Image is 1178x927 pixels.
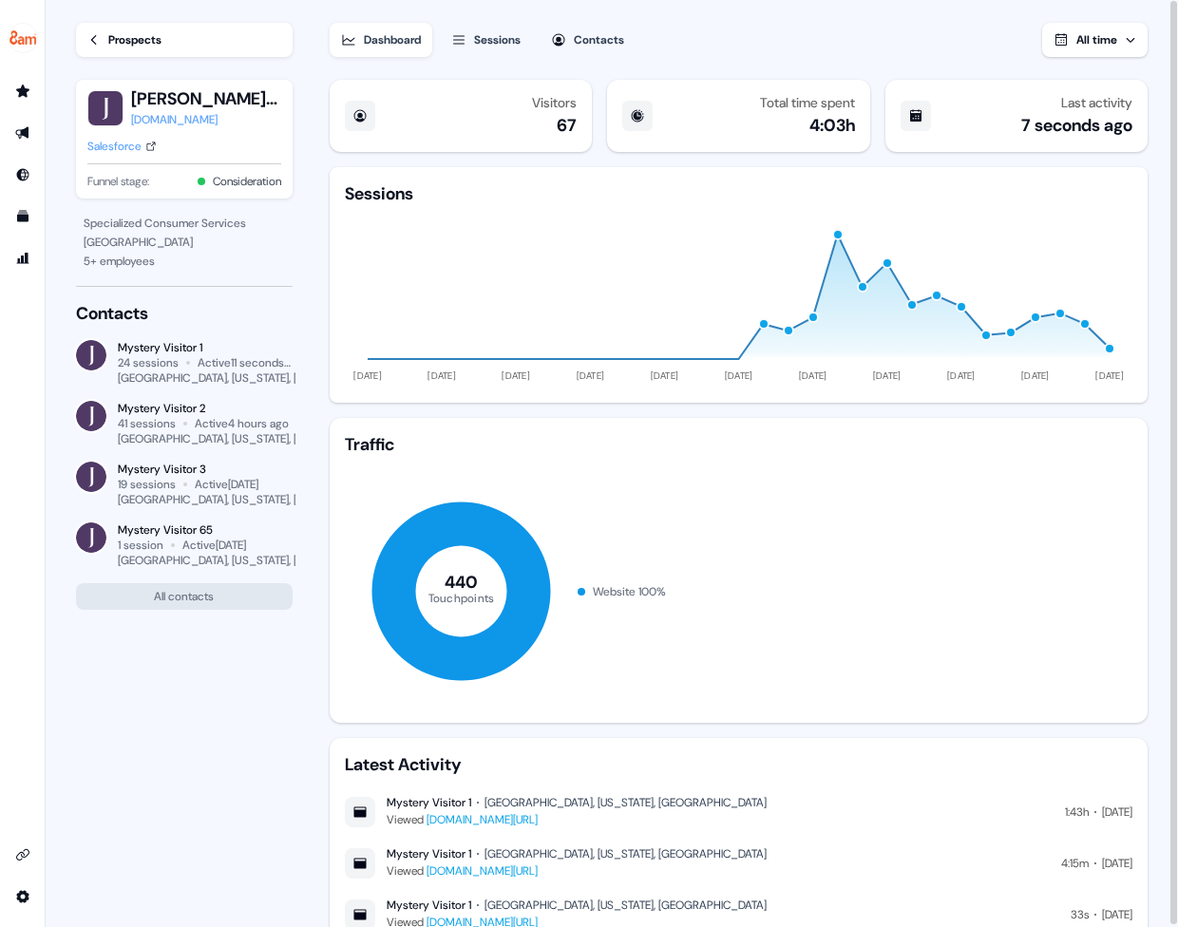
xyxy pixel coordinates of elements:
[8,76,38,106] a: Go to prospects
[725,369,753,382] tspan: [DATE]
[76,302,293,325] div: Contacts
[84,214,285,233] div: Specialized Consumer Services
[387,810,767,829] div: Viewed
[118,370,403,386] div: [GEOGRAPHIC_DATA], [US_STATE], [GEOGRAPHIC_DATA]
[387,898,471,913] div: Mystery Visitor 1
[108,30,161,49] div: Prospects
[540,23,636,57] button: Contacts
[593,582,666,601] div: Website 100 %
[387,795,471,810] div: Mystery Visitor 1
[1065,803,1089,822] div: 1:43h
[1061,95,1132,110] div: Last activity
[1061,854,1089,873] div: 4:15m
[760,95,855,110] div: Total time spent
[182,538,246,553] div: Active [DATE]
[484,795,767,810] div: [GEOGRAPHIC_DATA], [US_STATE], [GEOGRAPHIC_DATA]
[1076,32,1117,47] span: All time
[8,160,38,190] a: Go to Inbound
[118,401,293,416] div: Mystery Visitor 2
[364,30,421,49] div: Dashboard
[345,433,1132,456] div: Traffic
[651,369,679,382] tspan: [DATE]
[387,846,471,861] div: Mystery Visitor 1
[345,182,413,205] div: Sessions
[76,23,293,57] a: Prospects
[474,30,521,49] div: Sessions
[118,522,293,538] div: Mystery Visitor 65
[118,355,179,370] div: 24 sessions
[87,172,149,191] span: Funnel stage:
[1102,854,1132,873] div: [DATE]
[195,477,258,492] div: Active [DATE]
[118,416,176,431] div: 41 sessions
[1071,905,1089,924] div: 33s
[84,252,285,271] div: 5 + employees
[1095,369,1124,382] tspan: [DATE]
[87,137,142,156] div: Salesforce
[484,846,767,861] div: [GEOGRAPHIC_DATA], [US_STATE], [GEOGRAPHIC_DATA]
[118,538,163,553] div: 1 session
[118,431,403,446] div: [GEOGRAPHIC_DATA], [US_STATE], [GEOGRAPHIC_DATA]
[353,369,382,382] tspan: [DATE]
[484,898,767,913] div: [GEOGRAPHIC_DATA], [US_STATE], [GEOGRAPHIC_DATA]
[76,583,293,610] button: All contacts
[213,172,281,191] button: Consideration
[1102,803,1132,822] div: [DATE]
[118,477,176,492] div: 19 sessions
[574,30,624,49] div: Contacts
[118,553,403,568] div: [GEOGRAPHIC_DATA], [US_STATE], [GEOGRAPHIC_DATA]
[8,840,38,870] a: Go to integrations
[195,416,289,431] div: Active 4 hours ago
[131,110,281,129] a: [DOMAIN_NAME]
[532,95,577,110] div: Visitors
[87,137,157,156] a: Salesforce
[8,118,38,148] a: Go to outbound experience
[1042,23,1148,57] button: All time
[576,369,604,382] tspan: [DATE]
[427,863,538,879] a: [DOMAIN_NAME][URL]
[8,243,38,274] a: Go to attribution
[947,369,976,382] tspan: [DATE]
[809,114,855,137] div: 4:03h
[8,881,38,912] a: Go to integrations
[1102,905,1132,924] div: [DATE]
[8,201,38,232] a: Go to templates
[1021,114,1132,137] div: 7 seconds ago
[799,369,827,382] tspan: [DATE]
[387,861,767,880] div: Viewed
[118,340,293,355] div: Mystery Visitor 1
[502,369,530,382] tspan: [DATE]
[198,355,293,370] div: Active 11 seconds ago
[118,462,293,477] div: Mystery Visitor 3
[1021,369,1050,382] tspan: [DATE]
[84,233,285,252] div: [GEOGRAPHIC_DATA]
[557,114,577,137] div: 67
[445,571,479,594] tspan: 440
[330,23,432,57] button: Dashboard
[118,492,403,507] div: [GEOGRAPHIC_DATA], [US_STATE], [GEOGRAPHIC_DATA]
[440,23,532,57] button: Sessions
[427,812,538,827] a: [DOMAIN_NAME][URL]
[427,369,456,382] tspan: [DATE]
[873,369,902,382] tspan: [DATE]
[428,590,495,605] tspan: Touchpoints
[131,87,281,110] button: [PERSON_NAME] & Associates, PLLC
[345,753,1132,776] div: Latest Activity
